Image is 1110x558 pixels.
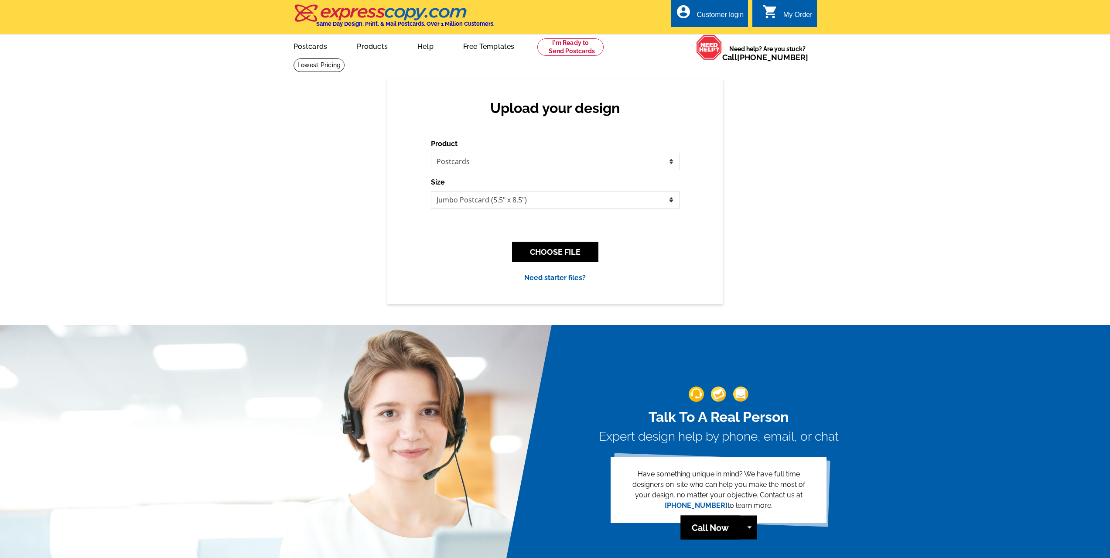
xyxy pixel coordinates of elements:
[431,177,445,188] label: Size
[280,35,342,56] a: Postcards
[696,34,722,60] img: help
[689,387,704,402] img: support-img-1.png
[524,274,586,282] a: Need starter files?
[599,429,839,444] h3: Expert design help by phone, email, or chat
[512,242,598,262] button: CHOOSE FILE
[403,35,447,56] a: Help
[665,501,727,510] a: [PHONE_NUMBER]
[680,516,740,540] a: Call Now
[625,469,813,511] p: Have something unique in mind? We have full time designers on-site who can help you make the most...
[936,355,1110,558] iframe: LiveChat chat widget
[762,4,778,20] i: shopping_cart
[676,4,691,20] i: account_circle
[449,35,529,56] a: Free Templates
[440,100,671,116] h2: Upload your design
[762,10,813,21] a: shopping_cart My Order
[722,45,813,62] span: Need help? Are you stuck?
[676,10,744,21] a: account_circle Customer login
[783,11,813,23] div: My Order
[697,11,744,23] div: Customer login
[711,387,726,402] img: support-img-2.png
[733,387,748,402] img: support-img-3_1.png
[722,53,808,62] span: Call
[431,139,458,149] label: Product
[737,53,808,62] a: [PHONE_NUMBER]
[343,35,402,56] a: Products
[599,409,839,425] h2: Talk To A Real Person
[316,21,495,27] h4: Same Day Design, Print, & Mail Postcards. Over 1 Million Customers.
[294,10,495,27] a: Same Day Design, Print, & Mail Postcards. Over 1 Million Customers.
